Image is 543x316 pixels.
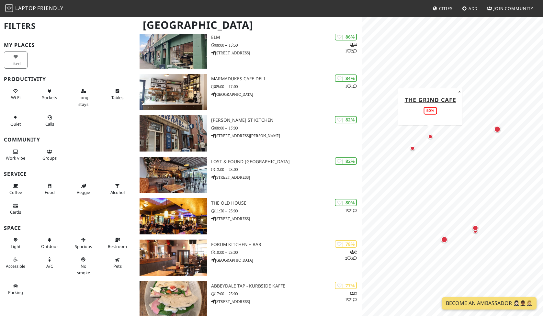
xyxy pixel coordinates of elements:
img: ELM [140,32,207,69]
span: Video/audio calls [45,121,54,127]
p: 2 2 3 [345,249,357,261]
span: Join Community [493,6,533,11]
h1: [GEOGRAPHIC_DATA] [138,16,361,34]
span: People working [6,155,25,161]
div: Map marker [471,224,480,232]
span: Alcohol [110,189,125,195]
img: Forum Kitchen + Bar [140,240,207,276]
p: 08:00 – 15:00 [211,125,362,131]
p: 09:00 – 17:00 [211,84,362,90]
span: Air conditioned [46,263,53,269]
span: Spacious [75,243,92,249]
button: Wi-Fi [4,86,28,103]
span: Group tables [42,155,57,161]
img: Marmadukes Cafe Deli [140,74,207,110]
a: John St Kitchen | 82% [PERSON_NAME] St Kitchen 08:00 – 15:00 [STREET_ADDRESS][PERSON_NAME] [136,115,362,152]
button: Cards [4,200,28,218]
span: Pet friendly [113,263,122,269]
p: 4 1 2 [345,42,357,54]
button: Calls [38,112,62,129]
span: Smoke free [77,263,90,276]
button: Food [38,181,62,198]
p: [STREET_ADDRESS] [211,174,362,180]
p: 17:00 – 23:00 [211,291,362,297]
p: 12:00 – 23:00 [211,166,362,173]
div: Map marker [493,125,502,134]
a: Join Community [484,3,536,14]
p: [STREET_ADDRESS][PERSON_NAME] [211,133,362,139]
img: Lost & Found Sheffield [140,157,207,193]
img: LaptopFriendly [5,4,13,12]
p: [STREET_ADDRESS] [211,299,362,305]
div: | 82% [335,116,357,123]
button: Quiet [4,112,28,129]
button: Groups [38,146,62,164]
span: Coffee [9,189,22,195]
a: Forum Kitchen + Bar | 78% 223 Forum Kitchen + Bar 10:00 – 23:00 [GEOGRAPHIC_DATA] [136,240,362,276]
h2: Filters [4,16,132,36]
button: Alcohol [106,181,129,198]
div: Map marker [409,144,416,152]
span: Add [469,6,478,11]
a: Cities [430,3,455,14]
button: Light [4,234,28,252]
a: Marmadukes Cafe Deli | 84% 11 Marmadukes Cafe Deli 09:00 – 17:00 [GEOGRAPHIC_DATA] [136,74,362,110]
button: Spacious [72,234,96,252]
a: The Grind Cafe [405,96,456,103]
button: Restroom [106,234,129,252]
img: The Old House [140,198,207,234]
h3: Abbeydale Tap - Kurbside Kaffe [211,283,362,289]
h3: Lost & Found [GEOGRAPHIC_DATA] [211,159,362,164]
span: Cities [439,6,453,11]
img: John St Kitchen [140,115,207,152]
h3: The Old House [211,200,362,206]
h3: [PERSON_NAME] St Kitchen [211,118,362,123]
a: Lost & Found Sheffield | 82% Lost & Found [GEOGRAPHIC_DATA] 12:00 – 23:00 [STREET_ADDRESS] [136,157,362,193]
a: Add [459,3,481,14]
a: LaptopFriendly LaptopFriendly [5,3,63,14]
button: Coffee [4,181,28,198]
a: ELM | 86% 412 ELM 08:00 – 15:30 [STREET_ADDRESS] [136,32,362,69]
span: Restroom [108,243,127,249]
button: Outdoor [38,234,62,252]
span: Work-friendly tables [111,95,123,100]
button: Tables [106,86,129,103]
span: Food [45,189,55,195]
p: 11:30 – 23:00 [211,208,362,214]
span: Laptop [15,5,36,12]
span: Quiet [10,121,21,127]
span: Stable Wi-Fi [11,95,20,100]
div: | 80% [335,199,357,206]
p: 1 1 [345,83,357,89]
button: Sockets [38,86,62,103]
a: The Old House | 80% 11 The Old House 11:30 – 23:00 [STREET_ADDRESS] [136,198,362,234]
div: 50% [424,107,437,114]
button: Long stays [72,86,96,109]
div: Map marker [440,235,449,244]
h3: Productivity [4,76,132,82]
h3: Space [4,225,132,231]
h3: Forum Kitchen + Bar [211,242,362,247]
h3: Marmadukes Cafe Deli [211,76,362,82]
p: [GEOGRAPHIC_DATA] [211,257,362,263]
div: Map marker [426,133,434,141]
p: [STREET_ADDRESS] [211,50,362,56]
div: | 77% [335,282,357,289]
p: 1 1 [345,208,357,214]
button: Close popup [457,88,463,95]
p: 2 1 1 [345,290,357,303]
div: | 82% [335,157,357,165]
h3: Service [4,171,132,177]
span: Accessible [6,263,25,269]
h3: Community [4,137,132,143]
span: Power sockets [42,95,57,100]
p: 08:00 – 15:30 [211,42,362,48]
span: Long stays [78,95,88,107]
p: [STREET_ADDRESS] [211,216,362,222]
div: | 84% [335,74,357,82]
p: [GEOGRAPHIC_DATA] [211,91,362,97]
button: Work vibe [4,146,28,164]
button: A/C [38,254,62,271]
span: Parking [8,289,23,295]
button: Parking [4,281,28,298]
